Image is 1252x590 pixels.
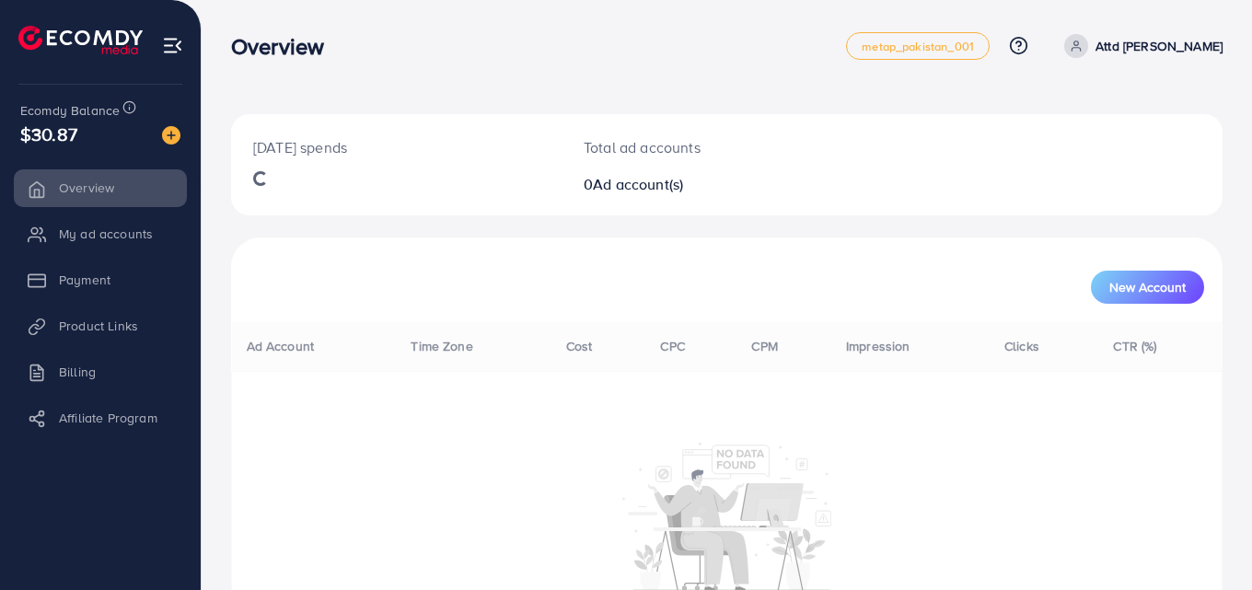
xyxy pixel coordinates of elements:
span: metap_pakistan_001 [862,40,974,52]
h3: Overview [231,33,339,60]
a: metap_pakistan_001 [846,32,990,60]
span: New Account [1109,281,1186,294]
span: Ad account(s) [593,174,683,194]
span: Ecomdy Balance [20,101,120,120]
img: menu [162,35,183,56]
p: [DATE] spends [253,136,539,158]
span: $30.87 [20,121,77,147]
p: Attd [PERSON_NAME] [1095,35,1223,57]
h2: 0 [584,176,787,193]
button: New Account [1091,271,1204,304]
p: Total ad accounts [584,136,787,158]
img: logo [18,26,143,54]
img: image [162,126,180,145]
a: Attd [PERSON_NAME] [1057,34,1223,58]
